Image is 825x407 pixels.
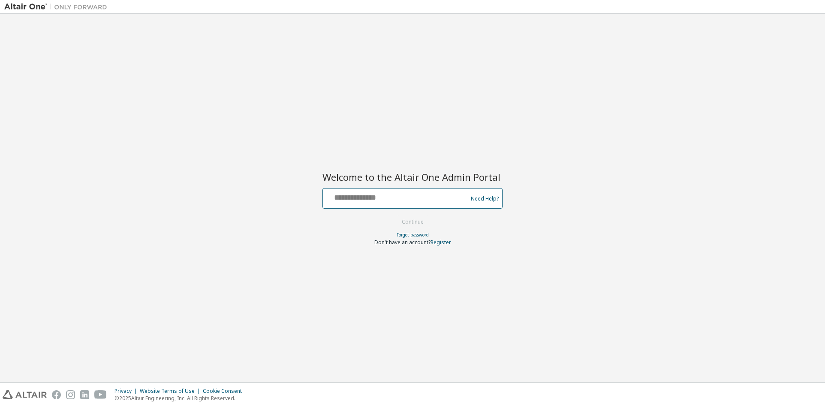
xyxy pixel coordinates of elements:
a: Register [431,239,451,246]
img: youtube.svg [94,390,107,399]
img: linkedin.svg [80,390,89,399]
h2: Welcome to the Altair One Admin Portal [322,171,503,183]
div: Privacy [114,388,140,395]
span: Don't have an account? [374,239,431,246]
img: instagram.svg [66,390,75,399]
img: altair_logo.svg [3,390,47,399]
img: Altair One [4,3,111,11]
p: © 2025 Altair Engineering, Inc. All Rights Reserved. [114,395,247,402]
div: Cookie Consent [203,388,247,395]
a: Forgot password [397,232,429,238]
div: Website Terms of Use [140,388,203,395]
img: facebook.svg [52,390,61,399]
